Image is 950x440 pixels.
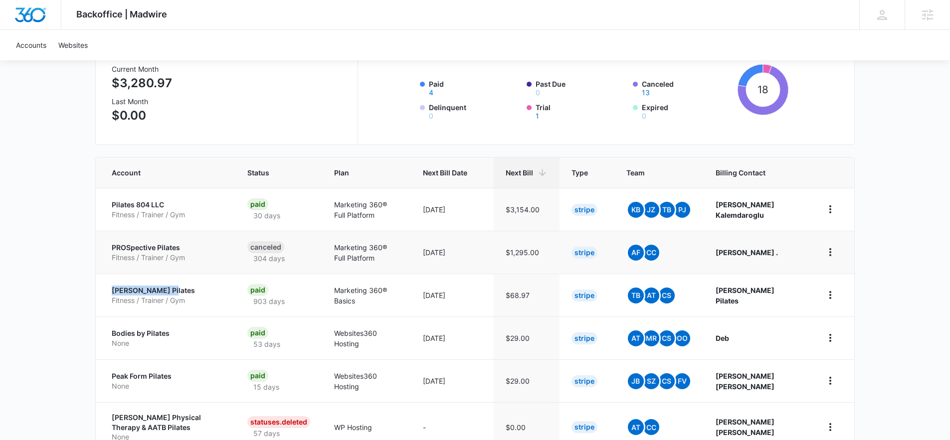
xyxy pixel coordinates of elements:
p: PROSpective Pilates [112,243,223,253]
p: Peak Form Pilates [112,371,223,381]
strong: Deb [716,334,729,342]
span: MR [643,330,659,346]
td: [DATE] [411,188,494,231]
p: Pilates 804 LLC [112,200,223,210]
span: CS [659,288,675,303]
span: CC [643,419,659,435]
button: home [822,287,838,303]
p: None [112,381,223,391]
label: Past Due [536,79,627,96]
label: Canceled [642,79,734,96]
span: CS [659,330,675,346]
span: Next Bill Date [423,167,467,178]
span: JZ [643,202,659,218]
div: Paid [247,198,268,210]
span: Type [571,167,588,178]
label: Trial [536,102,627,120]
span: Backoffice | Madwire [76,9,167,19]
span: At [628,330,644,346]
p: Fitness / Trainer / Gym [112,210,223,220]
button: Paid [429,89,433,96]
p: Marketing 360® Basics [334,285,398,306]
strong: [PERSON_NAME] Pilates [716,286,774,305]
div: Stripe [571,332,597,344]
h3: Current Month [112,64,172,74]
a: PROSpective PilatesFitness / Trainer / Gym [112,243,223,262]
p: Fitness / Trainer / Gym [112,295,223,305]
p: WP Hosting [334,422,398,433]
td: [DATE] [411,231,494,274]
div: Stripe [571,247,597,259]
p: 304 days [247,253,291,264]
p: 30 days [247,210,286,221]
p: $3,280.97 [112,74,172,92]
span: AF [628,245,644,261]
p: Marketing 360® Full Platform [334,242,398,263]
strong: [PERSON_NAME] . [716,248,778,257]
div: Paid [247,370,268,382]
p: 15 days [247,382,285,392]
p: [PERSON_NAME] Pilates [112,286,223,295]
span: At [628,419,644,435]
p: 53 days [247,339,286,349]
a: [PERSON_NAME] PilatesFitness / Trainer / Gym [112,286,223,305]
span: OO [674,330,690,346]
button: Trial [536,113,539,120]
span: Next Bill [506,167,533,178]
span: Account [112,167,209,178]
span: SZ [643,373,659,389]
div: Stripe [571,375,597,387]
div: Stripe [571,421,597,433]
p: Websites360 Hosting [334,328,398,349]
a: Pilates 804 LLCFitness / Trainer / Gym [112,200,223,219]
label: Expired [642,102,734,120]
div: statuses.Deleted [247,416,310,428]
span: TB [628,288,644,303]
label: Paid [429,79,521,96]
div: Paid [247,284,268,296]
span: FV [674,373,690,389]
p: Bodies by Pilates [112,328,223,338]
button: home [822,373,838,389]
p: 57 days [247,428,286,439]
h3: Last Month [112,96,172,107]
span: Team [626,167,677,178]
strong: [PERSON_NAME] Kalemdaroglu [716,200,774,219]
span: KB [628,202,644,218]
button: home [822,244,838,260]
button: home [822,419,838,435]
strong: [PERSON_NAME] [PERSON_NAME] [716,372,774,391]
td: [DATE] [411,316,494,359]
td: $29.00 [494,359,560,402]
td: [DATE] [411,274,494,316]
button: Canceled [642,89,650,96]
span: Status [247,167,296,178]
p: [PERSON_NAME] Physical Therapy & AATB Pilates [112,413,223,432]
td: $3,154.00 [494,188,560,231]
td: $68.97 [494,274,560,316]
div: Canceled [247,241,284,253]
a: Bodies by PilatesNone [112,328,223,348]
span: CC [643,245,659,261]
tspan: 18 [758,83,768,96]
button: home [822,330,838,346]
p: Fitness / Trainer / Gym [112,253,223,263]
td: [DATE] [411,359,494,402]
span: Billing Contact [716,167,798,178]
span: CS [659,373,675,389]
label: Delinquent [429,102,521,120]
span: AT [643,288,659,303]
a: Peak Form PilatesNone [112,371,223,391]
span: Plan [334,167,398,178]
td: $29.00 [494,316,560,359]
span: TB [659,202,675,218]
span: JB [628,373,644,389]
a: Websites [52,30,94,60]
p: $0.00 [112,107,172,125]
p: Marketing 360® Full Platform [334,199,398,220]
button: home [822,201,838,217]
div: Stripe [571,290,597,301]
td: $1,295.00 [494,231,560,274]
div: Paid [247,327,268,339]
span: PJ [674,202,690,218]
